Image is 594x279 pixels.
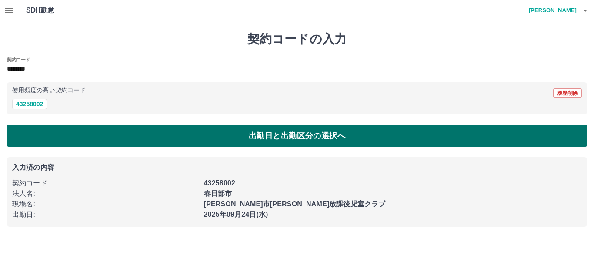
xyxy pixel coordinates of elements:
[12,164,582,171] p: 入力済の内容
[12,87,86,94] p: 使用頻度の高い契約コード
[204,179,235,187] b: 43258002
[204,190,232,197] b: 春日部市
[553,88,582,98] button: 履歴削除
[12,188,199,199] p: 法人名 :
[7,32,587,47] h1: 契約コードの入力
[7,56,30,63] h2: 契約コード
[12,209,199,220] p: 出勤日 :
[12,199,199,209] p: 現場名 :
[12,178,199,188] p: 契約コード :
[12,99,47,109] button: 43258002
[204,211,268,218] b: 2025年09月24日(水)
[204,200,386,208] b: [PERSON_NAME]市[PERSON_NAME]放課後児童クラブ
[7,125,587,147] button: 出勤日と出勤区分の選択へ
